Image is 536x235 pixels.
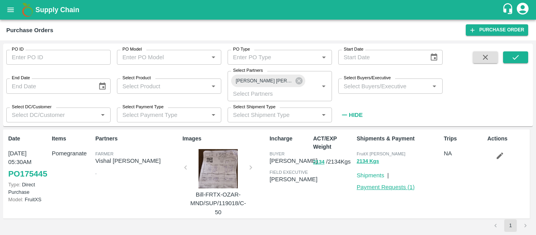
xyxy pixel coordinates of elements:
[122,75,151,81] label: Select Product
[349,112,363,118] strong: Hide
[313,157,354,166] p: / 2134 Kgs
[122,104,164,110] label: Select Payment Type
[344,75,391,81] label: Select Buyers/Executive
[319,52,329,62] button: Open
[119,81,206,91] input: Select Product
[2,1,20,19] button: open drawer
[119,110,196,120] input: Select Payment Type
[427,50,441,65] button: Choose date
[20,2,35,18] img: logo
[8,167,47,181] a: PO175445
[344,46,363,53] label: Start Date
[230,52,306,62] input: Enter PO Type
[487,135,528,143] p: Actions
[384,168,389,180] div: |
[233,104,275,110] label: Select Shipment Type
[313,158,325,167] button: 2134
[341,81,427,91] input: Select Buyers/Executive
[8,182,20,188] span: Type:
[357,135,441,143] p: Shipments & Payment
[357,157,379,166] button: 2134 Kgs
[95,135,179,143] p: Partners
[338,50,424,65] input: Start Date
[182,135,266,143] p: Images
[208,52,219,62] button: Open
[208,81,219,91] button: Open
[233,67,263,74] label: Select Partners
[52,149,92,158] p: Pomegranate
[122,46,142,53] label: PO Model
[313,135,354,151] p: ACT/EXP Weight
[444,135,484,143] p: Trips
[357,151,405,156] span: FruitX [PERSON_NAME]
[95,79,110,94] button: Choose date
[8,135,49,143] p: Date
[504,219,517,232] button: page 1
[230,88,306,98] input: Select Partners
[270,170,308,175] span: field executive
[8,181,49,196] p: Direct Purchase
[189,190,248,217] p: Bill-FRTX-OZAR-MND/SUP/119018/C-50
[95,157,179,165] p: Vishal [PERSON_NAME]
[8,196,49,203] p: FruitXS
[8,197,23,202] span: Model:
[208,110,219,120] button: Open
[119,52,196,62] input: Enter PO Model
[231,77,297,85] span: [PERSON_NAME] [PERSON_NAME][GEOGRAPHIC_DATA] , -9766989905
[12,104,51,110] label: Select DC/Customer
[466,24,528,36] a: Purchase Order
[270,157,317,165] p: [PERSON_NAME]
[230,110,317,120] input: Select Shipment Type
[98,110,108,120] button: Open
[12,75,30,81] label: End Date
[35,6,79,14] b: Supply Chain
[6,78,92,93] input: End Date
[270,175,317,184] p: [PERSON_NAME]
[270,135,310,143] p: Incharge
[357,184,415,190] a: Payment Requests (1)
[429,81,439,91] button: Open
[12,46,24,53] label: PO ID
[35,4,502,15] a: Supply Chain
[8,149,49,167] p: [DATE] 05:30AM
[95,170,97,175] span: ,
[233,46,250,53] label: PO Type
[338,108,365,122] button: Hide
[488,219,533,232] nav: pagination navigation
[357,172,384,179] a: Shipments
[52,135,92,143] p: Items
[9,110,95,120] input: Select DC/Customer
[95,151,113,156] span: Farmer
[270,151,284,156] span: buyer
[444,149,484,158] p: NA
[231,75,305,87] div: [PERSON_NAME] [PERSON_NAME][GEOGRAPHIC_DATA] , -9766989905
[319,81,329,91] button: Open
[502,3,516,17] div: customer-support
[6,50,111,65] input: Enter PO ID
[6,25,53,35] div: Purchase Orders
[319,110,329,120] button: Open
[516,2,530,18] div: account of current user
